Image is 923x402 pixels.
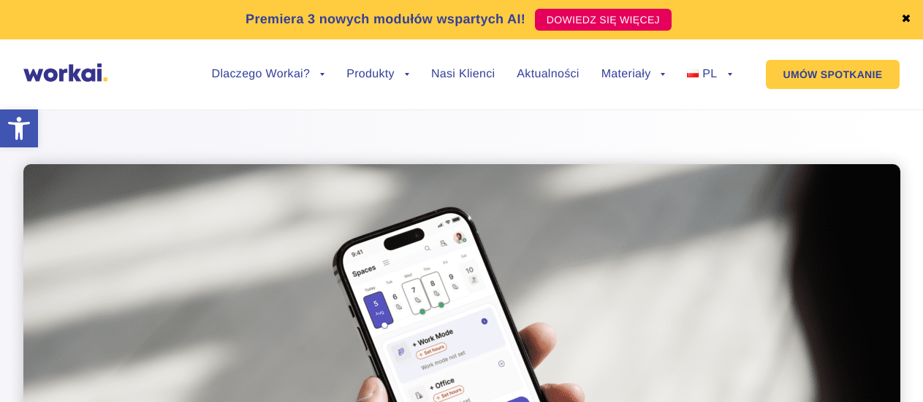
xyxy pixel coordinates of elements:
[766,60,900,89] a: UMÓW SPOTKANIE
[246,9,525,29] p: Premiera 3 nowych modułów wspartych AI!
[901,14,911,26] a: ✖
[687,69,732,80] a: PL
[346,69,409,80] a: Produkty
[212,69,325,80] a: Dlaczego Workai?
[535,9,672,31] a: DOWIEDZ SIĘ WIĘCEJ
[702,68,717,80] span: PL
[517,69,579,80] a: Aktualności
[601,69,666,80] a: Materiały
[431,69,495,80] a: Nasi Klienci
